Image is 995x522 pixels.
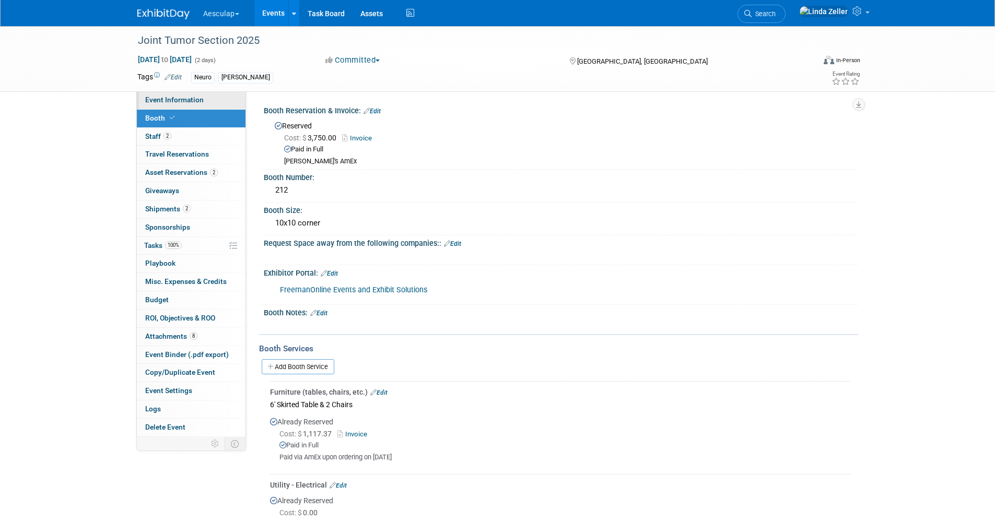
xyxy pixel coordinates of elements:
a: Tasks100% [137,237,245,255]
span: 1,117.37 [279,430,336,438]
div: In-Person [836,56,860,64]
span: [GEOGRAPHIC_DATA], [GEOGRAPHIC_DATA] [577,57,708,65]
a: FreemanOnline Events and Exhibit Solutions [280,286,427,294]
div: Paid via AmEx upon ordering on [DATE] [279,453,850,462]
a: Edit [370,389,388,396]
span: (2 days) [194,57,216,64]
span: Copy/Duplicate Event [145,368,215,376]
div: Booth Notes: [264,305,858,318]
a: Edit [364,108,381,115]
div: Neuro [191,72,215,83]
span: Giveaways [145,186,179,195]
a: Booth [137,110,245,127]
span: Budget [145,295,169,304]
a: Shipments2 [137,200,245,218]
img: Format-Inperson.png [824,56,834,64]
div: 212 [272,182,850,198]
span: ROI, Objectives & ROO [145,314,215,322]
a: Event Settings [137,382,245,400]
a: Playbook [137,255,245,272]
a: Invoice [342,134,377,142]
span: 3,750.00 [284,134,341,142]
span: Cost: $ [279,430,303,438]
span: [DATE] [DATE] [137,55,192,64]
span: Misc. Expenses & Credits [145,277,227,286]
span: Attachments [145,332,197,340]
span: Cost: $ [284,134,308,142]
td: Personalize Event Tab Strip [206,437,225,450]
a: Logs [137,400,245,418]
a: Add Booth Service [262,359,334,374]
div: Exhibitor Portal: [264,265,858,279]
div: Booth Size: [264,203,858,216]
a: Edit [330,482,347,489]
img: ExhibitDay [137,9,190,19]
div: Furniture (tables, chairs, etc.) [270,387,850,397]
div: Joint Tumor Section 2025 [134,31,799,50]
div: Event Format [753,54,861,70]
div: Event Rating [832,72,860,77]
div: Booth Services [259,343,858,354]
span: 0.00 [279,508,322,517]
a: Copy/Duplicate Event [137,364,245,382]
span: 100% [165,241,182,249]
span: 2 [210,169,218,176]
td: Tags [137,72,182,84]
div: [PERSON_NAME]'s AmEx [284,157,850,166]
a: Attachments8 [137,328,245,346]
span: Event Binder (.pdf export) [145,350,229,359]
td: Toggle Event Tabs [224,437,245,450]
span: 8 [190,332,197,340]
div: 10x10 corner [272,215,850,231]
div: Paid in Full [284,145,850,155]
span: Event Information [145,96,204,104]
a: Misc. Expenses & Credits [137,273,245,291]
div: 6' Skirted Table & 2 Chairs [270,397,850,411]
a: Giveaways [137,182,245,200]
div: Request Space away from the following companies:: [264,235,858,249]
span: Event Settings [145,386,192,395]
span: Cost: $ [279,508,303,517]
span: Delete Event [145,423,185,431]
span: Asset Reservations [145,168,218,176]
span: Sponsorships [145,223,190,231]
a: Travel Reservations [137,146,245,163]
div: Already Reserved [270,411,850,470]
div: Paid in Full [279,441,850,450]
span: Shipments [145,205,191,213]
span: Search [752,10,776,18]
a: Budget [137,291,245,309]
a: Edit [310,310,327,317]
span: Playbook [145,259,175,267]
a: Event Information [137,91,245,109]
button: Committed [322,55,384,66]
a: Delete Event [137,419,245,436]
img: Linda Zeller [799,6,848,17]
span: Travel Reservations [145,150,209,158]
div: Booth Reservation & Invoice: [264,103,858,116]
a: Edit [444,240,461,247]
a: ROI, Objectives & ROO [137,310,245,327]
span: 2 [163,132,171,140]
div: [PERSON_NAME] [218,72,273,83]
i: Booth reservation complete [170,115,175,121]
span: Booth [145,114,177,122]
a: Edit [321,270,338,277]
a: Event Binder (.pdf export) [137,346,245,364]
a: Asset Reservations2 [137,164,245,182]
a: Sponsorships [137,219,245,236]
a: Invoice [337,430,371,438]
span: to [160,55,170,64]
span: Tasks [144,241,182,250]
span: 2 [183,205,191,212]
div: Reserved [272,118,850,166]
div: Utility - Electrical [270,480,850,490]
a: Staff2 [137,128,245,146]
div: Booth Number: [264,170,858,183]
span: Logs [145,405,161,413]
a: Search [738,5,786,23]
span: Staff [145,132,171,140]
a: Edit [165,74,182,81]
